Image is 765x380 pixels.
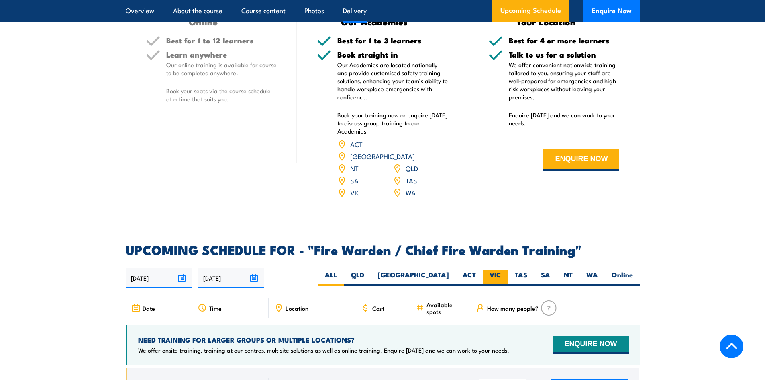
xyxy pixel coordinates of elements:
[146,17,261,26] h3: Online
[166,87,277,103] p: Book your seats via the course schedule at a time that suits you.
[166,37,277,44] h5: Best for 1 to 12 learners
[406,175,417,185] a: TAS
[406,187,416,197] a: WA
[166,51,277,58] h5: Learn anywhere
[553,336,628,354] button: ENQUIRE NOW
[487,305,539,312] span: How many people?
[605,270,640,286] label: Online
[543,149,619,171] button: ENQUIRE NOW
[318,270,344,286] label: ALL
[286,305,308,312] span: Location
[198,268,264,288] input: To date
[426,301,465,315] span: Available spots
[483,270,508,286] label: VIC
[344,270,371,286] label: QLD
[166,61,277,77] p: Our online training is available for course to be completed anywhere.
[350,187,361,197] a: VIC
[126,268,192,288] input: From date
[557,270,579,286] label: NT
[350,139,363,149] a: ACT
[508,270,534,286] label: TAS
[456,270,483,286] label: ACT
[509,61,620,101] p: We offer convenient nationwide training tailored to you, ensuring your staff are well-prepared fo...
[350,151,415,161] a: [GEOGRAPHIC_DATA]
[509,111,620,127] p: Enquire [DATE] and we can work to your needs.
[406,163,418,173] a: QLD
[579,270,605,286] label: WA
[337,111,448,135] p: Book your training now or enquire [DATE] to discuss group training to our Academies
[509,37,620,44] h5: Best for 4 or more learners
[143,305,155,312] span: Date
[509,51,620,58] h5: Talk to us for a solution
[337,51,448,58] h5: Book straight in
[317,17,432,26] h3: Our Academies
[209,305,222,312] span: Time
[372,305,384,312] span: Cost
[534,270,557,286] label: SA
[488,17,604,26] h3: Your Location
[350,175,359,185] a: SA
[337,37,448,44] h5: Best for 1 to 3 learners
[138,346,509,354] p: We offer onsite training, training at our centres, multisite solutions as well as online training...
[126,244,640,255] h2: UPCOMING SCHEDULE FOR - "Fire Warden / Chief Fire Warden Training"
[350,163,359,173] a: NT
[138,335,509,344] h4: NEED TRAINING FOR LARGER GROUPS OR MULTIPLE LOCATIONS?
[337,61,448,101] p: Our Academies are located nationally and provide customised safety training solutions, enhancing ...
[371,270,456,286] label: [GEOGRAPHIC_DATA]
